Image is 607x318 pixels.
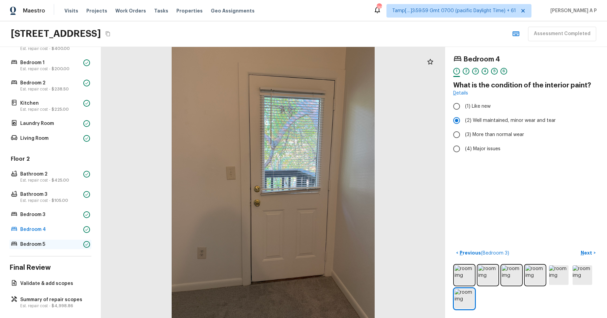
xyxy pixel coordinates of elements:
[11,28,101,40] h2: [STREET_ADDRESS]
[548,7,597,14] span: [PERSON_NAME] A P
[20,80,81,86] p: Bedroom 2
[52,87,69,91] span: $238.50
[211,7,255,14] span: Geo Assignments
[20,198,81,203] p: Est. repair cost -
[86,7,107,14] span: Projects
[176,7,203,14] span: Properties
[463,55,500,64] h4: Bedroom 4
[453,90,468,97] a: Details
[465,117,556,124] span: (2) Well maintained, minor wear and tear
[453,81,599,90] h4: What is the condition of the interior paint?
[465,145,500,152] span: (4) Major issues
[573,265,592,285] img: room img
[154,8,168,13] span: Tasks
[52,47,70,51] span: $400.00
[502,265,521,285] img: room img
[20,296,87,303] p: Summary of repair scopes
[20,171,81,178] p: Bathroom 2
[104,29,112,38] button: Copy Address
[453,68,460,75] div: 1
[64,7,78,14] span: Visits
[481,251,509,256] span: ( Bedroom 3 )
[458,249,509,257] p: Previous
[500,68,507,75] div: 6
[465,103,491,110] span: (1) Like new
[392,7,516,14] span: Tamp[…]3:59:59 Gmt 0700 (pacific Daylight Time) + 61
[52,67,69,71] span: $200.00
[20,86,81,92] p: Est. repair cost -
[20,46,81,51] p: Est. repair cost -
[9,263,91,272] h4: Final Review
[549,265,569,285] img: room img
[52,178,69,182] span: $425.00
[482,68,488,75] div: 4
[20,100,81,107] p: Kitchen
[20,241,81,248] p: Bedroom 5
[20,226,81,233] p: Bedroom 4
[20,178,81,183] p: Est. repair cost -
[455,265,474,285] img: room img
[577,247,599,259] button: Next>
[453,247,512,259] button: <Previous(Bedroom 3)
[115,7,146,14] span: Work Orders
[455,289,474,309] img: room img
[491,68,498,75] div: 5
[20,107,81,112] p: Est. repair cost -
[52,198,68,203] span: $105.00
[463,68,469,75] div: 2
[52,304,73,308] span: $4,998.86
[20,211,81,218] p: Bedroom 3
[52,107,69,111] span: $225.00
[20,66,81,72] p: Est. repair cost -
[9,155,91,164] h5: Floor 2
[377,4,381,11] div: 745
[20,191,81,198] p: Bathroom 3
[525,265,545,285] img: room img
[472,68,479,75] div: 3
[20,59,81,66] p: Bedroom 1
[23,7,45,14] span: Maestro
[20,135,81,142] p: Living Room
[20,303,87,309] p: Est. repair cost -
[20,280,87,287] p: Validate & add scopes
[581,249,594,256] p: Next
[478,265,498,285] img: room img
[465,131,524,138] span: (3) More than normal wear
[20,120,81,127] p: Laundry Room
